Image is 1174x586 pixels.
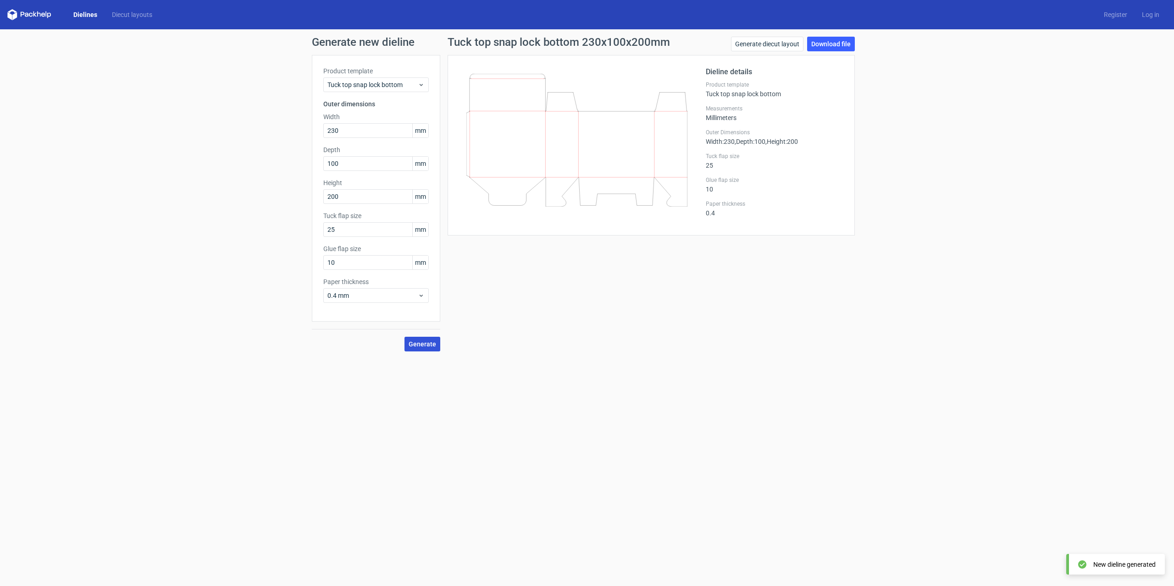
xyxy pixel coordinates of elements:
h1: Tuck top snap lock bottom 230x100x200mm [448,37,670,48]
label: Glue flap size [706,176,843,184]
label: Measurements [706,105,843,112]
div: 25 [706,153,843,169]
div: 0.4 [706,200,843,217]
label: Width [323,112,429,121]
span: Tuck top snap lock bottom [327,80,418,89]
label: Product template [323,66,429,76]
span: Width : 230 [706,138,735,145]
h2: Dieline details [706,66,843,77]
a: Download file [807,37,855,51]
label: Product template [706,81,843,88]
label: Tuck flap size [706,153,843,160]
a: Dielines [66,10,105,19]
label: Outer Dimensions [706,129,843,136]
a: Generate diecut layout [731,37,803,51]
div: Tuck top snap lock bottom [706,81,843,98]
a: Log in [1135,10,1167,19]
span: mm [412,256,428,269]
span: , Depth : 100 [735,138,765,145]
span: , Height : 200 [765,138,798,145]
label: Paper thickness [323,277,429,286]
span: mm [412,223,428,236]
div: Millimeters [706,105,843,121]
div: 10 [706,176,843,193]
label: Height [323,178,429,187]
label: Depth [323,145,429,154]
span: 0.4 mm [327,291,418,300]
span: Generate [409,341,436,347]
span: mm [412,124,428,137]
a: Diecut layouts [105,10,160,19]
span: mm [412,157,428,170]
span: mm [412,190,428,203]
div: New dieline generated [1093,560,1156,569]
label: Glue flap size [323,244,429,253]
a: Register [1096,10,1135,19]
h3: Outer dimensions [323,99,429,109]
label: Tuck flap size [323,211,429,220]
h1: Generate new dieline [312,37,862,48]
label: Paper thickness [706,200,843,208]
button: Generate [404,337,440,351]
